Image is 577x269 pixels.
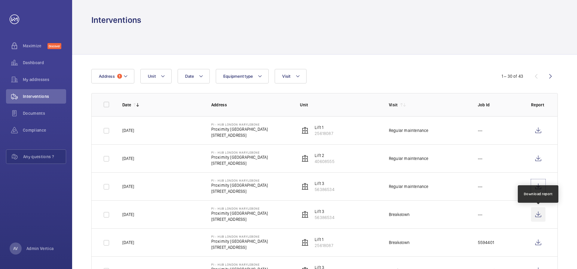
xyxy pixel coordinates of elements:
p: Report [531,102,545,108]
div: 1 – 30 of 43 [502,73,523,79]
span: 1 [117,74,122,79]
span: Visit [282,74,290,79]
div: Download report [524,191,553,197]
p: Address [211,102,291,108]
p: PI - Hub London Marylebone [211,207,268,210]
span: Any questions ? [23,154,66,160]
img: elevator.svg [301,239,309,246]
p: [STREET_ADDRESS] [211,160,268,166]
p: --- [478,183,483,189]
div: Regular maintenance [389,155,428,161]
button: Equipment type [216,69,269,83]
span: Discover [47,43,61,49]
span: Dashboard [23,60,66,66]
p: PI - Hub London Marylebone [211,235,268,238]
p: Job Id [478,102,521,108]
p: [DATE] [122,127,134,133]
button: Date [178,69,210,83]
p: Proximity [GEOGRAPHIC_DATA] [211,238,268,244]
p: Lift 3 [315,208,334,214]
p: Proximity [GEOGRAPHIC_DATA] [211,182,268,188]
div: Breakdown [389,239,410,246]
p: [DATE] [122,183,134,189]
span: Documents [23,110,66,116]
p: [STREET_ADDRESS] [211,132,268,138]
p: Lift 2 [315,152,334,158]
p: Lift 3 [315,180,334,186]
p: PI - Hub London Marylebone [211,151,268,154]
h1: Interventions [91,14,141,26]
p: --- [478,211,483,217]
p: [STREET_ADDRESS] [211,188,268,194]
p: Date [122,102,131,108]
p: --- [478,127,483,133]
button: Visit [275,69,306,83]
p: 25618087 [315,242,333,249]
p: [DATE] [122,211,134,217]
p: PI - Hub London Marylebone [211,123,268,126]
button: Address1 [91,69,134,83]
div: Breakdown [389,211,410,217]
p: Visit [389,102,398,108]
div: Regular maintenance [389,127,428,133]
span: Address [99,74,115,79]
p: 56386534 [315,214,334,221]
p: --- [478,155,483,161]
button: Unit [140,69,172,83]
p: Proximity [GEOGRAPHIC_DATA] [211,154,268,160]
span: Maximize [23,43,47,49]
p: 25618087 [315,130,333,136]
span: Equipment type [223,74,253,79]
p: [DATE] [122,155,134,161]
p: 5594401 [478,239,494,246]
p: AV [13,246,18,252]
p: PI - Hub London Marylebone [211,263,268,266]
span: Interventions [23,93,66,99]
img: elevator.svg [301,127,309,134]
p: 56386534 [315,186,334,192]
p: Unit [300,102,379,108]
p: Admin Vertica [26,246,54,252]
p: [STREET_ADDRESS] [211,216,268,222]
p: PI - Hub London Marylebone [211,179,268,182]
p: Lift 1 [315,236,333,242]
div: Regular maintenance [389,183,428,189]
p: 40608555 [315,158,334,164]
span: My addresses [23,77,66,83]
img: elevator.svg [301,211,309,218]
p: [DATE] [122,239,134,246]
span: Date [185,74,194,79]
p: Proximity [GEOGRAPHIC_DATA] [211,210,268,216]
p: [STREET_ADDRESS] [211,244,268,250]
span: Compliance [23,127,66,133]
img: elevator.svg [301,183,309,190]
p: Proximity [GEOGRAPHIC_DATA] [211,126,268,132]
span: Unit [148,74,156,79]
img: elevator.svg [301,155,309,162]
p: Lift 1 [315,124,333,130]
